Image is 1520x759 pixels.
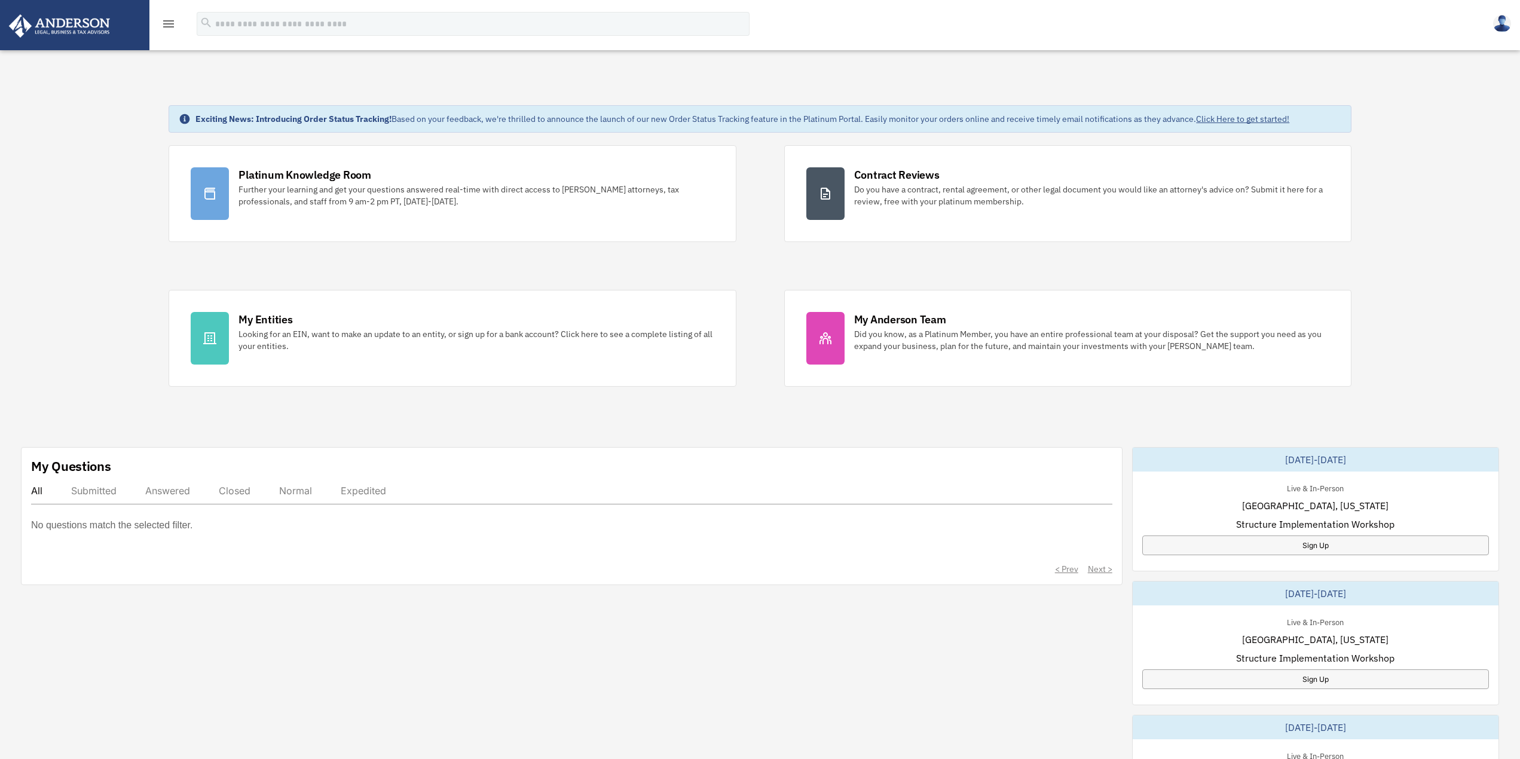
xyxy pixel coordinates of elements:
[161,21,176,31] a: menu
[1277,481,1353,494] div: Live & In-Person
[31,517,192,534] p: No questions match the selected filter.
[145,485,190,497] div: Answered
[854,183,1329,207] div: Do you have a contract, rental agreement, or other legal document you would like an attorney's ad...
[854,312,946,327] div: My Anderson Team
[1236,651,1394,665] span: Structure Implementation Workshop
[219,485,250,497] div: Closed
[1142,535,1489,555] a: Sign Up
[169,145,736,242] a: Platinum Knowledge Room Further your learning and get your questions answered real-time with dire...
[1196,114,1289,124] a: Click Here to get started!
[195,113,1289,125] div: Based on your feedback, we're thrilled to announce the launch of our new Order Status Tracking fe...
[341,485,386,497] div: Expedited
[1242,498,1389,513] span: [GEOGRAPHIC_DATA], [US_STATE]
[1133,715,1498,739] div: [DATE]-[DATE]
[279,485,312,497] div: Normal
[238,183,714,207] div: Further your learning and get your questions answered real-time with direct access to [PERSON_NAM...
[1133,448,1498,472] div: [DATE]-[DATE]
[169,290,736,387] a: My Entities Looking for an EIN, want to make an update to an entity, or sign up for a bank accoun...
[238,167,371,182] div: Platinum Knowledge Room
[1133,582,1498,605] div: [DATE]-[DATE]
[1493,15,1511,32] img: User Pic
[854,167,940,182] div: Contract Reviews
[238,312,292,327] div: My Entities
[31,485,42,497] div: All
[1242,632,1389,647] span: [GEOGRAPHIC_DATA], [US_STATE]
[5,14,114,38] img: Anderson Advisors Platinum Portal
[1142,669,1489,689] a: Sign Up
[1277,615,1353,628] div: Live & In-Person
[71,485,117,497] div: Submitted
[238,328,714,352] div: Looking for an EIN, want to make an update to an entity, or sign up for a bank account? Click her...
[200,16,213,29] i: search
[195,114,392,124] strong: Exciting News: Introducing Order Status Tracking!
[784,290,1351,387] a: My Anderson Team Did you know, as a Platinum Member, you have an entire professional team at your...
[784,145,1351,242] a: Contract Reviews Do you have a contract, rental agreement, or other legal document you would like...
[1236,517,1394,531] span: Structure Implementation Workshop
[854,328,1329,352] div: Did you know, as a Platinum Member, you have an entire professional team at your disposal? Get th...
[161,17,176,31] i: menu
[31,457,111,475] div: My Questions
